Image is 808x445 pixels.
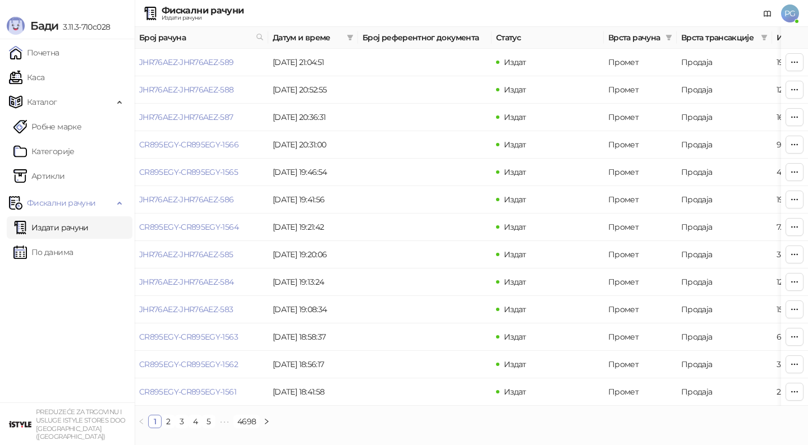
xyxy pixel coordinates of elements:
[604,131,677,159] td: Промет
[504,112,526,122] span: Издат
[202,415,215,428] li: 5
[268,296,358,323] td: [DATE] 19:08:34
[13,241,73,263] a: По данима
[139,167,238,177] a: CR895EGY-CR895EGY-1565
[604,76,677,104] td: Промет
[215,415,233,428] span: •••
[162,415,175,428] li: 2
[139,194,234,205] a: JHR76AEZ-JHR76AEZ-586
[268,159,358,186] td: [DATE] 19:46:54
[268,351,358,378] td: [DATE] 18:56:17
[604,214,677,241] td: Промет
[135,159,268,186] td: CR895EGY-CR895EGY-1565
[504,304,526,314] span: Издат
[135,415,148,428] button: left
[504,222,526,232] span: Издат
[148,415,162,428] li: 1
[30,19,58,33] span: Бади
[149,415,161,428] a: 1
[13,115,81,138] a: Робне марке
[604,104,677,131] td: Промет
[358,27,492,49] th: Број референтног документа
[504,194,526,205] span: Издат
[677,323,772,351] td: Продаја
[268,76,358,104] td: [DATE] 20:52:55
[681,31,756,44] span: Врста трансакције
[677,351,772,378] td: Продаја
[268,131,358,159] td: [DATE] 20:31:00
[162,415,175,428] a: 2
[268,214,358,241] td: [DATE] 19:21:42
[504,332,526,342] span: Издат
[189,415,202,428] li: 4
[7,17,25,35] img: Logo
[492,27,604,49] th: Статус
[139,359,238,369] a: CR895EGY-CR895EGY-1562
[135,27,268,49] th: Број рачуна
[268,49,358,76] td: [DATE] 21:04:51
[139,332,238,342] a: CR895EGY-CR895EGY-1563
[268,186,358,214] td: [DATE] 19:41:56
[504,85,526,95] span: Издат
[665,34,672,41] span: filter
[268,378,358,406] td: [DATE] 18:41:58
[604,159,677,186] td: Промет
[677,241,772,268] td: Продаја
[135,76,268,104] td: JHR76AEZ-JHR76AEZ-588
[203,415,215,428] a: 5
[677,214,772,241] td: Продаја
[759,4,777,22] a: Документација
[58,22,110,32] span: 3.11.3-710c028
[504,140,526,150] span: Издат
[139,140,238,150] a: CR895EGY-CR895EGY-1566
[260,415,273,428] button: right
[189,415,201,428] a: 4
[13,216,89,239] a: Издати рачуни
[759,29,770,46] span: filter
[677,186,772,214] td: Продаја
[347,34,353,41] span: filter
[135,323,268,351] td: CR895EGY-CR895EGY-1563
[135,186,268,214] td: JHR76AEZ-JHR76AEZ-586
[9,66,44,89] a: Каса
[781,4,799,22] span: PG
[604,268,677,296] td: Промет
[135,214,268,241] td: CR895EGY-CR895EGY-1564
[677,27,772,49] th: Врста трансакције
[233,415,260,428] li: 4698
[27,91,57,113] span: Каталог
[504,167,526,177] span: Издат
[268,104,358,131] td: [DATE] 20:36:31
[677,49,772,76] td: Продаја
[9,413,31,435] img: 64x64-companyLogo-77b92cf4-9946-4f36-9751-bf7bb5fd2c7d.png
[604,186,677,214] td: Промет
[139,85,234,95] a: JHR76AEZ-JHR76AEZ-588
[176,415,188,428] a: 3
[677,76,772,104] td: Продаја
[273,31,342,44] span: Датум и време
[139,249,233,259] a: JHR76AEZ-JHR76AEZ-585
[139,112,233,122] a: JHR76AEZ-JHR76AEZ-587
[215,415,233,428] li: Следећих 5 Страна
[139,277,234,287] a: JHR76AEZ-JHR76AEZ-584
[677,378,772,406] td: Продаја
[677,296,772,323] td: Продаја
[9,41,59,64] a: Почетна
[139,222,238,232] a: CR895EGY-CR895EGY-1564
[604,378,677,406] td: Промет
[504,277,526,287] span: Издат
[345,29,356,46] span: filter
[761,34,768,41] span: filter
[13,165,65,187] a: ArtikliАртикли
[135,378,268,406] td: CR895EGY-CR895EGY-1561
[135,104,268,131] td: JHR76AEZ-JHR76AEZ-587
[175,415,189,428] li: 3
[677,159,772,186] td: Продаја
[27,192,95,214] span: Фискални рачуни
[604,27,677,49] th: Врста рачуна
[604,296,677,323] td: Промет
[135,49,268,76] td: JHR76AEZ-JHR76AEZ-589
[677,131,772,159] td: Продаја
[135,241,268,268] td: JHR76AEZ-JHR76AEZ-585
[663,29,674,46] span: filter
